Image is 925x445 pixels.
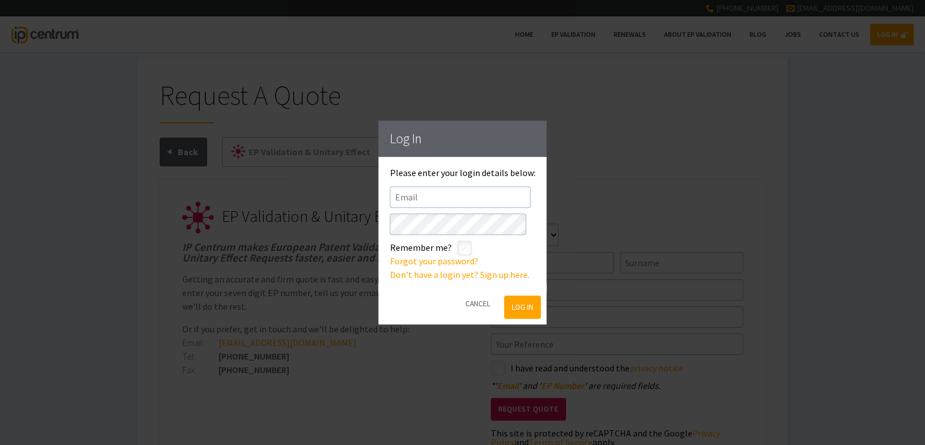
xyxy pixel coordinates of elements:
button: Log In [504,296,541,319]
div: Please enter your login details below: [390,168,536,281]
a: Don't have a login yet? Sign up here. [390,269,529,280]
a: Forgot your password? [390,255,478,267]
h1: Log In [390,132,536,146]
button: Cancel [457,290,498,319]
input: Email [390,186,531,208]
label: styled-checkbox [457,241,472,255]
label: Remember me? [390,241,452,254]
